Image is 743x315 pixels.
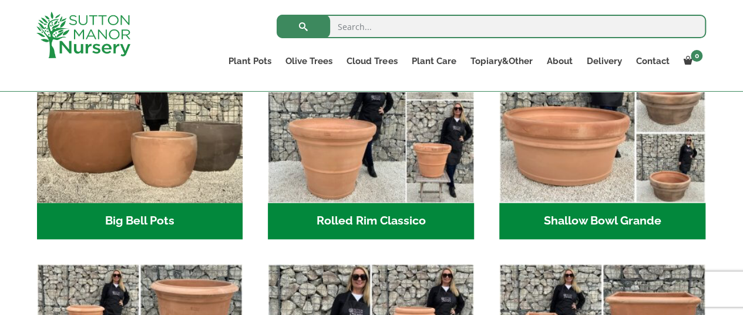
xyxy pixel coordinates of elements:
[499,203,705,239] h2: Shallow Bowl Grande
[539,53,579,69] a: About
[36,12,130,58] img: logo
[691,50,702,62] span: 0
[277,15,706,38] input: Search...
[221,53,278,69] a: Plant Pots
[278,53,339,69] a: Olive Trees
[628,53,676,69] a: Contact
[268,203,474,239] h2: Rolled Rim Classico
[339,53,404,69] a: Cloud Trees
[404,53,463,69] a: Plant Care
[37,203,243,239] h2: Big Bell Pots
[579,53,628,69] a: Delivery
[463,53,539,69] a: Topiary&Other
[676,53,706,69] a: 0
